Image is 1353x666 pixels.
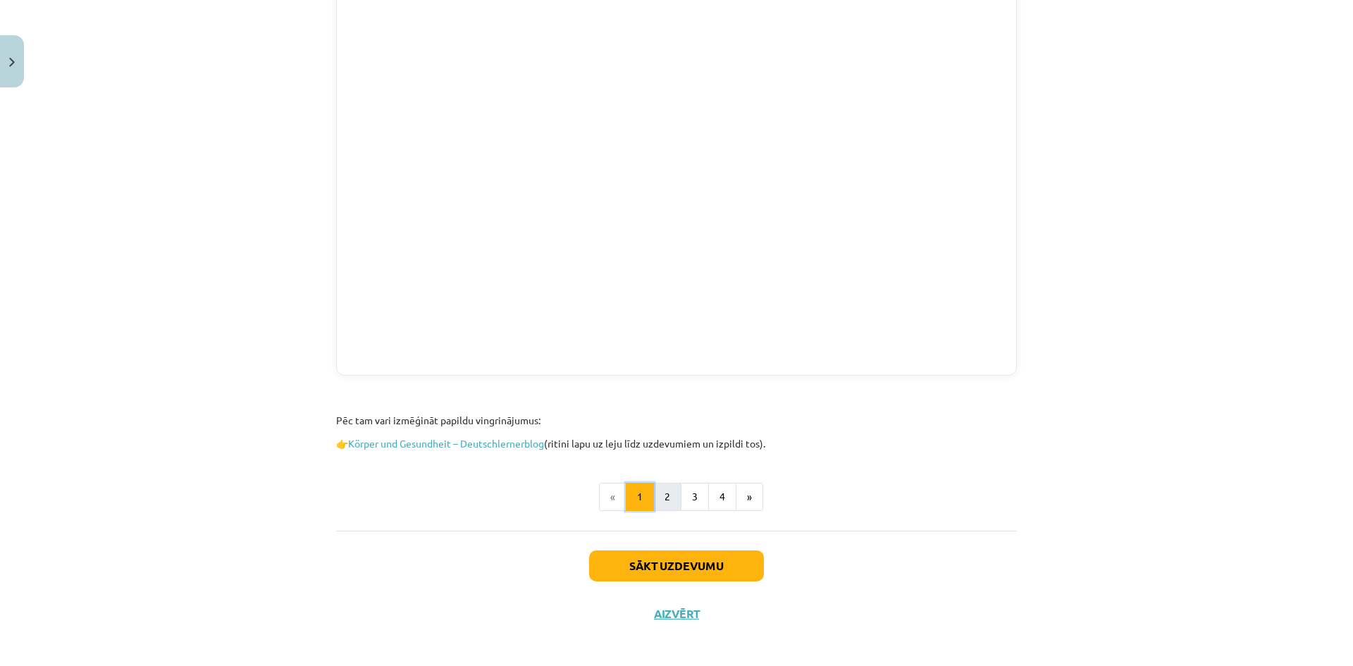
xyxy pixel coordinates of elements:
[9,58,15,67] img: icon-close-lesson-0947bae3869378f0d4975bcd49f059093ad1ed9edebbc8119c70593378902aed.svg
[336,483,1017,511] nav: Page navigation example
[626,483,654,511] button: 1
[336,413,1017,428] p: Pēc tam vari izmēģināt papildu vingrinājumus:
[653,483,681,511] button: 2
[708,483,736,511] button: 4
[348,437,544,450] a: Körper und Gesundheit – Deutschlernerblog
[336,436,1017,451] p: 👉 (ritini lapu uz leju līdz uzdevumiem un izpildi tos).
[650,607,703,621] button: Aizvērt
[736,483,763,511] button: »
[681,483,709,511] button: 3
[589,550,764,581] button: Sākt uzdevumu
